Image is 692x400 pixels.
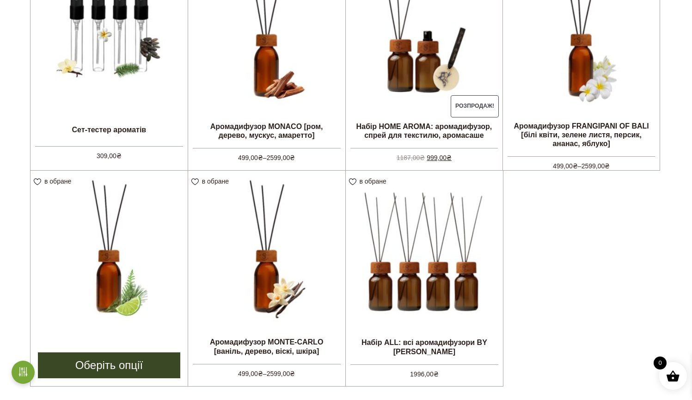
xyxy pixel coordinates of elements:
[34,178,41,185] img: unfavourite.svg
[238,154,263,161] bdi: 499,00
[290,154,295,161] span: ₴
[508,156,655,171] span: –
[434,370,439,378] span: ₴
[188,171,345,377] a: Аромадифузор MONTE-CARLO [ваніль, дерево, віскі, шкіра] 499,00₴–2599,00₴
[346,334,503,359] h2: Набір ALL: всі аромадифузори BY [PERSON_NAME]
[193,364,341,379] span: –
[420,154,425,161] span: ₴
[38,352,180,378] a: Виберіть опції для " Аромадифузор NORD [сосна, кедр, пачулі, груша, лайм]"
[97,152,122,160] bdi: 309,00
[447,154,452,161] span: ₴
[188,118,345,143] h2: Аромадифузор MONACO [ром, дерево, мускус, амаретто]
[258,154,263,161] span: ₴
[267,370,295,377] bdi: 2599,00
[427,154,452,161] bdi: 999,00
[202,178,229,185] span: в обране
[116,152,122,160] span: ₴
[290,370,295,377] span: ₴
[605,162,610,170] span: ₴
[654,357,667,369] span: 0
[410,370,439,378] bdi: 1996,00
[582,162,610,170] bdi: 2599,00
[258,370,263,377] span: ₴
[191,178,199,185] img: unfavourite.svg
[44,178,71,185] span: в обране
[191,178,232,185] a: в обране
[238,370,263,377] bdi: 499,00
[31,118,188,142] h2: Сет-тестер ароматів
[349,178,390,185] a: в обране
[346,118,503,143] h2: Набір HOME AROMA: аромадифузор, спрей для текстилю, аромасаше
[193,148,341,163] span: –
[346,171,503,377] a: Набір ALL: всі аромадифузори BY [PERSON_NAME] 1996,00₴
[553,162,578,170] bdi: 499,00
[397,154,425,161] bdi: 1187,00
[267,154,295,161] bdi: 2599,00
[349,178,356,185] img: unfavourite.svg
[573,162,578,170] span: ₴
[360,178,386,185] span: в обране
[34,178,74,185] a: в обране
[188,334,345,359] h2: Аромадифузор MONTE-CARLO [ваніль, дерево, віскі, шкіра]
[503,118,660,152] h2: Аромадифузор FRANGIPANI OF BALI [білі квіти, зелене листя, персик, ананас, яблуко]
[451,95,499,117] span: Розпродаж!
